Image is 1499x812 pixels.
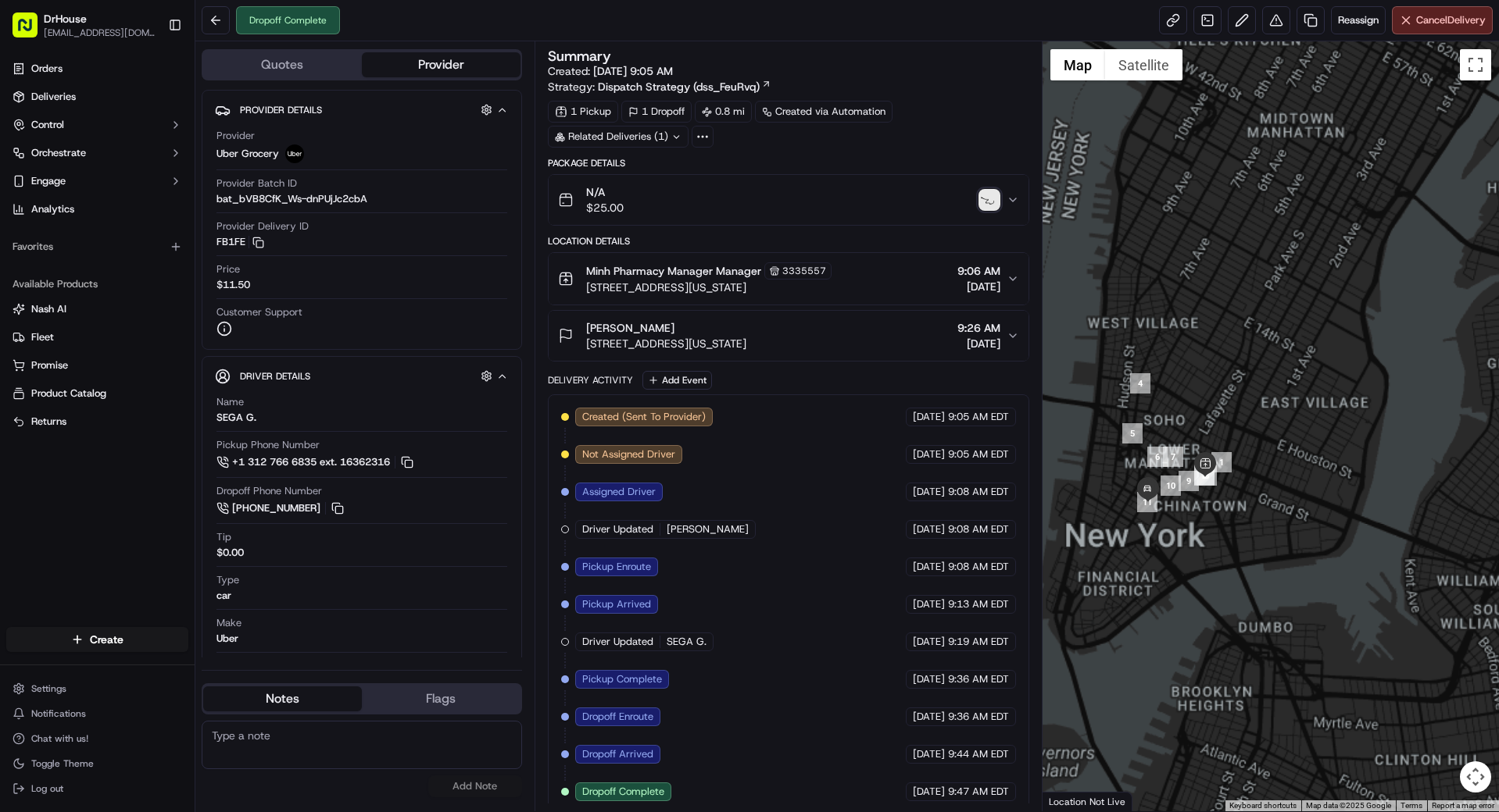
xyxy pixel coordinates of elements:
span: Settings [31,682,66,695]
span: Pylon [156,387,189,399]
div: Location Details [548,235,1030,248]
span: Dropoff Enroute [582,710,653,724]
div: Favorites [6,234,188,259]
span: Map data ©2025 Google [1306,801,1391,810]
span: [DATE] [957,336,1000,351]
span: Chat with us! [31,732,88,745]
div: 1 [1211,452,1232,472]
button: Map camera controls [1460,761,1491,792]
span: [STREET_ADDRESS][US_STATE] [586,280,832,295]
div: Available Products [6,272,188,297]
button: Orchestrate [6,141,188,166]
span: [PERSON_NAME] [586,320,674,336]
div: 0.8 mi [695,101,752,123]
span: Provider Batch ID [216,176,297,191]
span: Created (Sent To Provider) [582,410,706,424]
span: bat_bVB8CfK_Ws-dnPUjJc2cbA [216,192,367,206]
h3: Summary [548,49,611,63]
span: Create [90,632,123,647]
input: Got a question? Start typing here... [41,101,281,117]
button: Provider [362,52,521,77]
div: 10 [1161,475,1181,496]
span: Provider Delivery ID [216,219,309,233]
span: API Documentation [148,349,251,365]
span: Notifications [31,707,86,720]
button: Settings [6,678,188,700]
span: Price [216,262,240,276]
a: Deliveries [6,84,188,109]
div: Related Deliveries (1) [548,126,689,148]
button: See all [242,200,284,219]
button: signature_proof_of_delivery image [978,189,1000,211]
span: Type [216,573,239,587]
img: Angelique Valdez [16,269,41,294]
span: [DATE] [913,710,945,724]
span: 3335557 [782,265,826,277]
span: [DATE] [138,284,170,297]
a: Terms (opens in new tab) [1401,801,1422,810]
div: 1 Dropoff [621,101,692,123]
span: $11.50 [216,278,250,292]
img: Nash [16,16,47,47]
span: Tip [216,530,231,544]
span: 9:44 AM EDT [948,747,1009,761]
span: Promise [31,358,68,372]
span: Provider Details [240,104,322,116]
button: Show street map [1050,49,1105,80]
button: Quotes [203,52,362,77]
button: [PHONE_NUMBER] [216,500,346,517]
span: [DATE] [141,242,173,255]
a: Dispatch Strategy (dss_FeuRvq) [598,79,771,94]
span: Driver Details [240,370,310,383]
div: 6 [1147,447,1168,467]
div: Package Details [548,157,1030,169]
span: 9:05 AM EDT [948,410,1009,424]
span: $25.00 [586,200,624,215]
a: Powered byPylon [110,386,189,399]
span: [DATE] [913,597,945,611]
div: 📗 [16,351,28,363]
span: Cancel Delivery [1416,13,1486,27]
span: SEGA G. [667,635,707,649]
a: Created via Automation [755,101,893,123]
button: Product Catalog [6,381,188,406]
div: $0.00 [216,546,244,560]
div: 5 [1122,423,1143,443]
button: Reassign [1331,6,1386,34]
button: Create [6,627,188,652]
span: [DATE] [913,410,945,424]
div: Past conversations [16,203,105,215]
button: [EMAIL_ADDRESS][DOMAIN_NAME] [44,27,156,39]
span: [DATE] 9:05 AM [593,64,673,78]
span: 9:08 AM EDT [948,522,1009,536]
button: Flags [362,686,521,711]
span: [DATE] [913,785,945,799]
span: [DATE] [913,485,945,499]
span: Customer Support [216,305,302,319]
a: Returns [13,415,182,429]
span: [DATE] [913,447,945,461]
button: Engage [6,169,188,194]
button: Toggle fullscreen view [1460,49,1491,80]
img: uber-new-logo.jpeg [285,144,304,163]
span: 9:13 AM EDT [948,597,1009,611]
a: Nash AI [13,302,182,316]
span: Fleet [31,330,54,344]
div: 9 [1179,471,1199,491]
div: SEGA G. [216,411,256,425]
button: Notes [203,686,362,711]
span: Toggle Theme [31,757,94,770]
span: Driver Updated [582,635,653,649]
a: +1 312 766 6835 ext. 16362316 [216,454,416,471]
span: 9:06 AM [957,263,1000,279]
span: Provider [216,129,255,143]
button: CancelDelivery [1392,6,1493,34]
button: Driver Details [215,363,509,389]
button: Promise [6,353,188,378]
span: DrHouse [44,11,87,27]
span: Dropoff Complete [582,785,664,799]
span: Dropoff Arrived [582,747,653,761]
a: Fleet [13,330,182,344]
span: Minh Pharmacy Manager Manager [586,263,761,279]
